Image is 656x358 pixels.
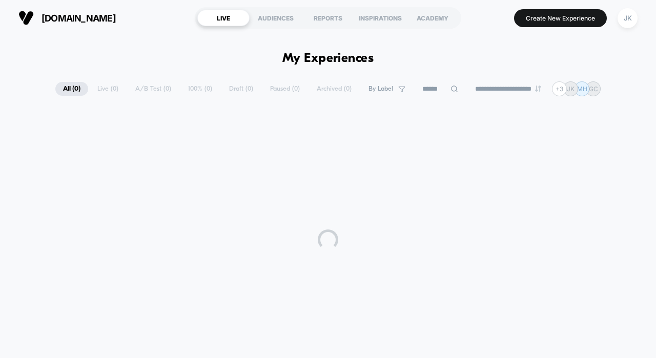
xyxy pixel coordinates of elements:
[535,86,541,92] img: end
[354,10,406,26] div: INSPIRATIONS
[15,10,119,26] button: [DOMAIN_NAME]
[577,85,587,93] p: MH
[42,13,116,24] span: [DOMAIN_NAME]
[567,85,575,93] p: JK
[614,8,641,29] button: JK
[618,8,638,28] div: JK
[282,51,374,66] h1: My Experiences
[197,10,250,26] div: LIVE
[514,9,607,27] button: Create New Experience
[302,10,354,26] div: REPORTS
[368,85,393,93] span: By Label
[55,82,88,96] span: All ( 0 )
[406,10,459,26] div: ACADEMY
[589,85,598,93] p: GC
[552,81,567,96] div: + 3
[18,10,34,26] img: Visually logo
[250,10,302,26] div: AUDIENCES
